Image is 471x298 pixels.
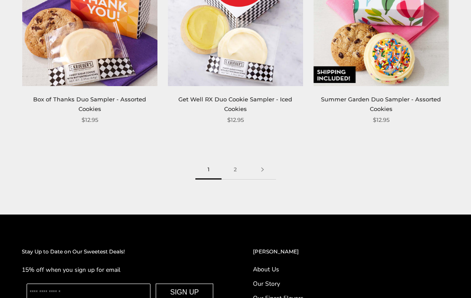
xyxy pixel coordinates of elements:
[178,96,292,112] a: Get Well RX Duo Cookie Sampler - Iced Cookies
[222,160,249,180] a: 2
[22,265,218,275] p: 15% off when you sign up for email
[227,115,244,125] span: $12.95
[321,96,441,112] a: Summer Garden Duo Sampler - Assorted Cookies
[373,115,389,125] span: $12.95
[253,265,449,274] a: About Us
[253,279,449,288] a: Our Story
[22,247,218,256] h2: Stay Up to Date on Our Sweetest Deals!
[195,160,222,180] span: 1
[33,96,146,112] a: Box of Thanks Duo Sampler - Assorted Cookies
[253,247,449,256] h2: [PERSON_NAME]
[82,115,98,125] span: $12.95
[7,265,90,291] iframe: Sign Up via Text for Offers
[249,160,276,180] a: Next page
